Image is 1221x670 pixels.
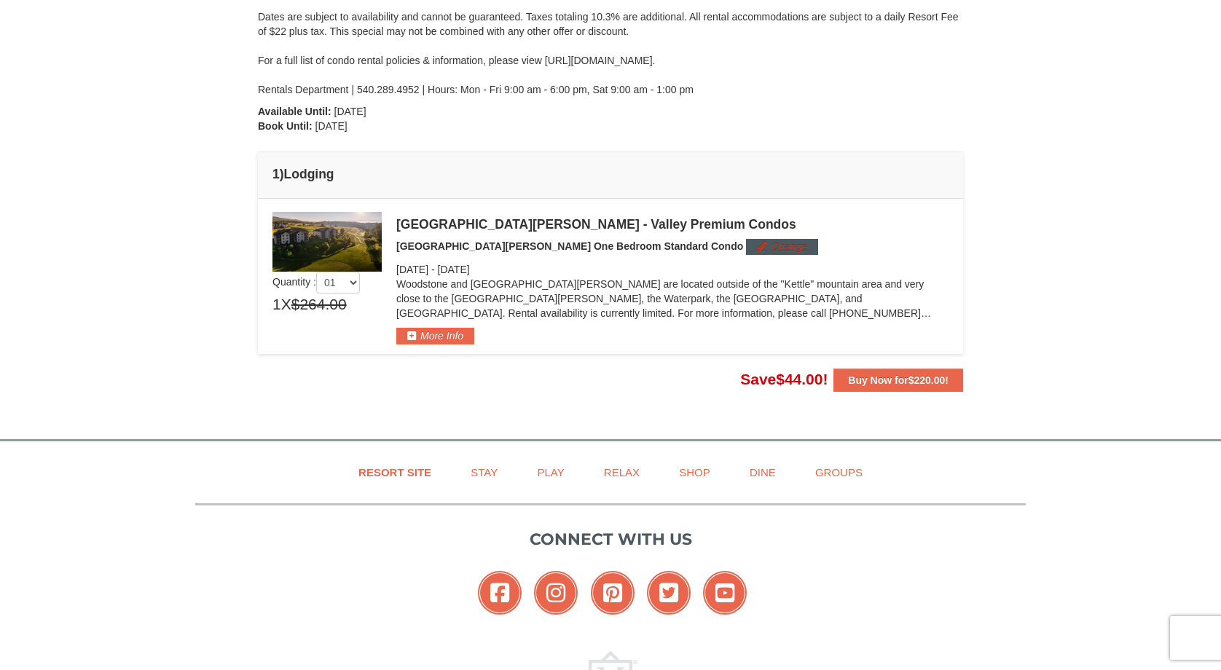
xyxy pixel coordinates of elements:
[291,293,347,315] span: $264.00
[396,240,743,252] span: [GEOGRAPHIC_DATA][PERSON_NAME] One Bedroom Standard Condo
[746,239,818,255] button: Change
[848,374,949,386] strong: Buy Now for !
[272,167,949,181] h4: 1 Lodging
[797,456,881,489] a: Groups
[519,456,582,489] a: Play
[396,328,474,344] button: More Info
[340,456,449,489] a: Resort Site
[280,167,284,181] span: )
[833,368,963,392] button: Buy Now for$220.00!
[908,374,946,386] span: $220.00
[586,456,658,489] a: Relax
[661,456,729,489] a: Shop
[396,264,428,275] span: [DATE]
[334,106,366,117] span: [DATE]
[452,456,516,489] a: Stay
[396,217,949,232] div: [GEOGRAPHIC_DATA][PERSON_NAME] - Valley Premium Condos
[195,527,1026,551] p: Connect with us
[281,293,291,315] span: X
[731,456,794,489] a: Dine
[438,264,470,275] span: [DATE]
[776,371,822,387] span: $44.00
[740,371,828,387] span: Save !
[315,120,348,132] span: [DATE]
[258,106,331,117] strong: Available Until:
[272,212,382,272] img: 19219041-4-ec11c166.jpg
[431,264,435,275] span: -
[396,277,949,320] p: Woodstone and [GEOGRAPHIC_DATA][PERSON_NAME] are located outside of the "Kettle" mountain area an...
[272,293,281,315] span: 1
[258,120,313,132] strong: Book Until:
[272,276,360,288] span: Quantity :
